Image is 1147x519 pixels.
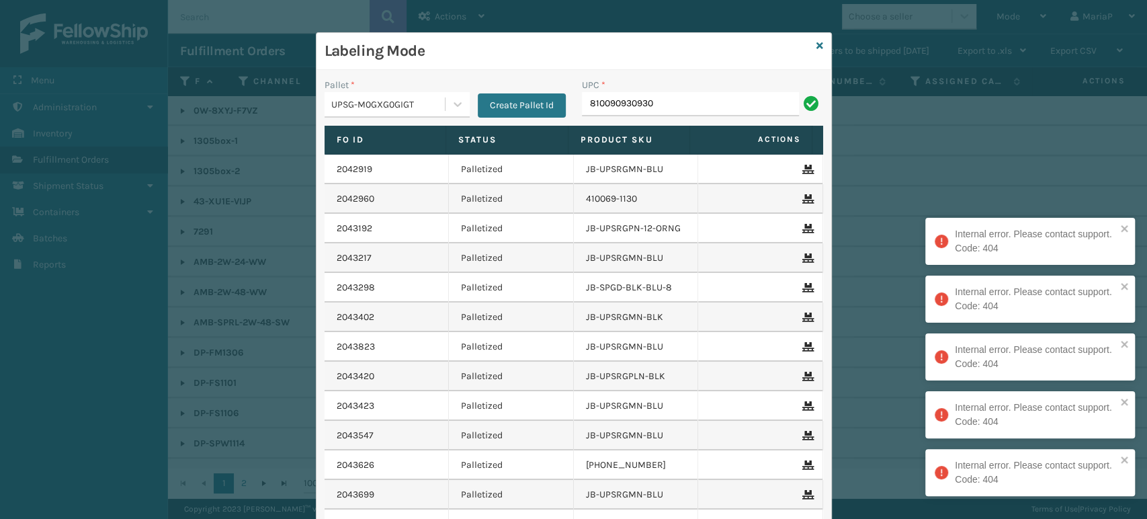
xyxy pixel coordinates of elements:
a: 2042960 [337,192,374,206]
label: Pallet [325,78,355,92]
td: Palletized [449,273,574,303]
td: JB-UPSRGMN-BLK [574,303,699,332]
a: 2042919 [337,163,372,176]
td: Palletized [449,214,574,243]
td: 410069-1130 [574,184,699,214]
a: 2043298 [337,281,375,294]
td: [PHONE_NUMBER] [574,450,699,480]
h3: Labeling Mode [325,41,811,61]
td: JB-UPSRGPN-12-ORNG [574,214,699,243]
i: Remove From Pallet [802,401,810,411]
a: 2043547 [337,429,374,442]
i: Remove From Pallet [802,224,810,233]
td: JB-SPGD-BLK-BLU-8 [574,273,699,303]
button: close [1120,281,1130,294]
i: Remove From Pallet [802,313,810,322]
button: close [1120,397,1130,409]
span: Actions [694,128,809,151]
i: Remove From Pallet [802,342,810,352]
i: Remove From Pallet [802,283,810,292]
div: Internal error. Please contact support. Code: 404 [955,285,1116,313]
button: close [1120,339,1130,352]
td: Palletized [449,155,574,184]
td: JB-UPSRGMN-BLU [574,332,699,362]
label: Status [458,134,556,146]
a: 2043823 [337,340,375,354]
a: 2043192 [337,222,372,235]
td: Palletized [449,480,574,510]
td: JB-UPSRGMN-BLU [574,391,699,421]
div: Internal error. Please contact support. Code: 404 [955,458,1116,487]
button: close [1120,454,1130,467]
td: Palletized [449,332,574,362]
div: Internal error. Please contact support. Code: 404 [955,401,1116,429]
a: 2043420 [337,370,374,383]
a: 2043423 [337,399,374,413]
i: Remove From Pallet [802,253,810,263]
td: Palletized [449,243,574,273]
td: Palletized [449,391,574,421]
td: JB-UPSRGPLN-BLK [574,362,699,391]
label: Fo Id [337,134,434,146]
label: UPC [582,78,605,92]
a: 2043217 [337,251,372,265]
div: Internal error. Please contact support. Code: 404 [955,227,1116,255]
i: Remove From Pallet [802,372,810,381]
td: JB-UPSRGMN-BLU [574,155,699,184]
i: Remove From Pallet [802,165,810,174]
td: Palletized [449,362,574,391]
i: Remove From Pallet [802,194,810,204]
label: Product SKU [581,134,678,146]
i: Remove From Pallet [802,490,810,500]
i: Remove From Pallet [802,431,810,440]
td: Palletized [449,184,574,214]
div: UPSG-M0GXG0GIGT [331,97,446,112]
td: JB-UPSRGMN-BLU [574,421,699,450]
a: 2043699 [337,488,374,502]
button: close [1120,223,1130,236]
td: JB-UPSRGMN-BLU [574,243,699,273]
a: 2043402 [337,311,374,324]
td: Palletized [449,421,574,450]
button: Create Pallet Id [478,93,566,118]
td: JB-UPSRGMN-BLU [574,480,699,510]
i: Remove From Pallet [802,461,810,470]
div: Internal error. Please contact support. Code: 404 [955,343,1116,371]
td: Palletized [449,450,574,480]
a: 2043626 [337,458,374,472]
td: Palletized [449,303,574,332]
